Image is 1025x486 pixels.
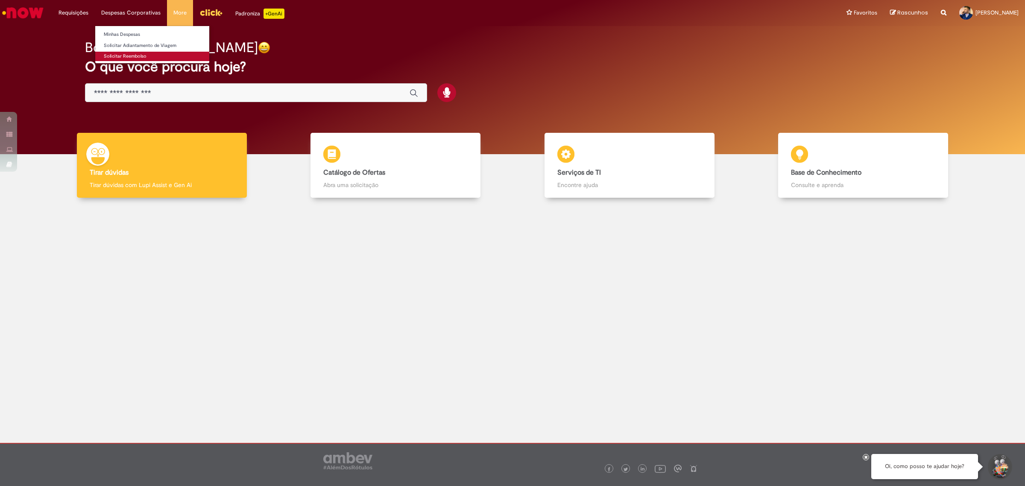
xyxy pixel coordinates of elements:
[95,52,209,61] a: Solicitar Reembolso
[264,9,284,19] p: +GenAi
[690,465,697,472] img: logo_footer_naosei.png
[323,452,372,469] img: logo_footer_ambev_rotulo_gray.png
[90,168,129,177] b: Tirar dúvidas
[85,40,258,55] h2: Boa tarde, [PERSON_NAME]
[897,9,928,17] span: Rascunhos
[45,133,279,198] a: Tirar dúvidas Tirar dúvidas com Lupi Assist e Gen Ai
[199,6,223,19] img: click_logo_yellow_360x200.png
[871,454,978,479] div: Oi, como posso te ajudar hoje?
[323,181,468,189] p: Abra uma solicitação
[235,9,284,19] div: Padroniza
[85,59,940,74] h2: O que você procura hoje?
[655,463,666,474] img: logo_footer_youtube.png
[95,30,209,39] a: Minhas Despesas
[791,181,935,189] p: Consulte e aprenda
[747,133,981,198] a: Base de Conhecimento Consulte e aprenda
[987,454,1012,480] button: Iniciar Conversa de Suporte
[624,467,628,471] img: logo_footer_twitter.png
[323,168,385,177] b: Catálogo de Ofertas
[101,9,161,17] span: Despesas Corporativas
[557,168,601,177] b: Serviços de TI
[791,168,861,177] b: Base de Conhecimento
[975,9,1019,16] span: [PERSON_NAME]
[890,9,928,17] a: Rascunhos
[173,9,187,17] span: More
[607,467,611,471] img: logo_footer_facebook.png
[557,181,702,189] p: Encontre ajuda
[1,4,45,21] img: ServiceNow
[854,9,877,17] span: Favoritos
[95,41,209,50] a: Solicitar Adiantamento de Viagem
[674,465,682,472] img: logo_footer_workplace.png
[279,133,513,198] a: Catálogo de Ofertas Abra uma solicitação
[59,9,88,17] span: Requisições
[90,181,234,189] p: Tirar dúvidas com Lupi Assist e Gen Ai
[95,26,210,64] ul: Despesas Corporativas
[258,41,270,54] img: happy-face.png
[512,133,747,198] a: Serviços de TI Encontre ajuda
[641,467,645,472] img: logo_footer_linkedin.png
